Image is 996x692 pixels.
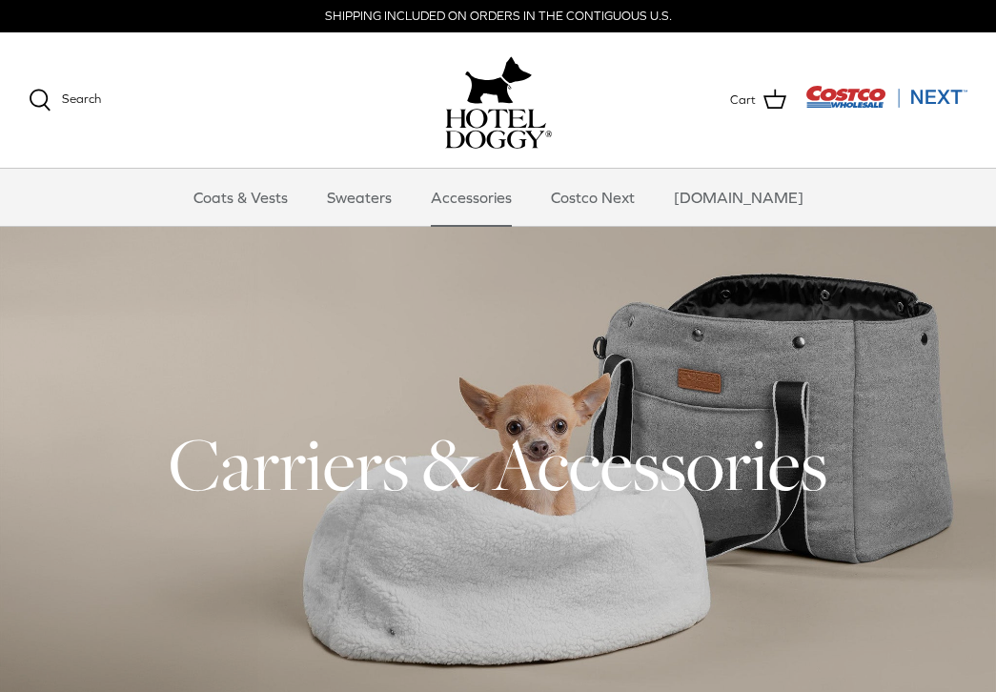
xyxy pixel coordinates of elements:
a: Costco Next [534,169,652,226]
a: Visit Costco Next [805,97,967,112]
img: hoteldoggycom [445,109,552,149]
span: Cart [730,91,756,111]
a: [DOMAIN_NAME] [657,169,821,226]
a: hoteldoggy.com hoteldoggycom [445,51,552,149]
a: Coats & Vests [176,169,305,226]
a: Search [29,89,101,112]
h1: Carriers & Accessories [29,417,967,511]
span: Search [62,92,101,106]
img: hoteldoggy.com [465,51,532,109]
img: Costco Next [805,85,967,109]
a: Cart [730,88,786,112]
a: Sweaters [310,169,409,226]
a: Accessories [414,169,529,226]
